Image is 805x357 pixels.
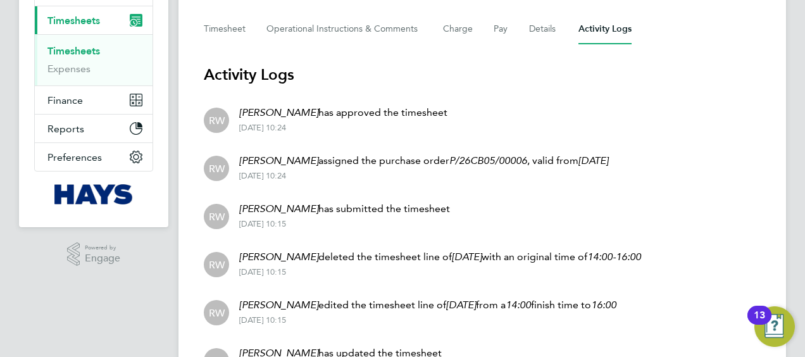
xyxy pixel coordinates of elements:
button: Pay [494,14,509,44]
em: [PERSON_NAME] [239,154,318,166]
span: RW [209,306,225,320]
div: Ryan Williams [204,252,229,277]
div: Ryan Williams [204,204,229,229]
div: Ryan Williams [204,108,229,133]
em: [PERSON_NAME] [239,299,318,311]
span: Finance [47,94,83,106]
em: 16:00 [591,299,616,311]
a: Timesheets [47,45,100,57]
span: RW [209,210,225,223]
div: Ryan Williams [204,156,229,181]
a: Go to home page [34,184,153,204]
button: Finance [35,86,153,114]
button: Activity Logs [578,14,632,44]
button: Reports [35,115,153,142]
div: [DATE] 10:15 [239,267,641,277]
em: 14:00-16:00 [587,251,641,263]
em: [PERSON_NAME] [239,203,318,215]
button: Timesheets [35,6,153,34]
p: edited the timesheet line of from a finish time to [239,297,616,313]
img: hays-logo-retina.png [54,184,134,204]
div: [DATE] 10:15 [239,219,450,229]
div: Ryan Williams [204,300,229,325]
em: [PERSON_NAME] [239,106,318,118]
a: Expenses [47,63,90,75]
h3: Activity Logs [204,65,761,85]
button: Timesheet [204,14,246,44]
span: Engage [85,253,120,264]
span: Timesheets [47,15,100,27]
span: Powered by [85,242,120,253]
button: Preferences [35,143,153,171]
button: Charge [443,14,473,44]
p: assigned the purchase order , valid from [239,153,608,168]
button: Details [529,14,558,44]
button: Open Resource Center, 13 new notifications [754,306,795,347]
p: has approved the timesheet [239,105,447,120]
em: [DATE] [452,251,482,263]
em: [DATE] [578,154,608,166]
div: 13 [754,315,765,332]
div: Timesheets [35,34,153,85]
em: [DATE] [446,299,476,311]
span: RW [209,113,225,127]
a: Powered byEngage [67,242,121,266]
em: P/26CB05/00006 [449,154,527,166]
span: Reports [47,123,84,135]
p: has submitted the timesheet [239,201,450,216]
em: 14:00 [506,299,531,311]
p: deleted the timesheet line of with an original time of [239,249,641,265]
em: [PERSON_NAME] [239,251,318,263]
span: RW [209,258,225,272]
div: [DATE] 10:24 [239,171,608,181]
button: Operational Instructions & Comments [266,14,423,44]
span: RW [209,161,225,175]
div: [DATE] 10:15 [239,315,616,325]
span: Preferences [47,151,102,163]
div: [DATE] 10:24 [239,123,447,133]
